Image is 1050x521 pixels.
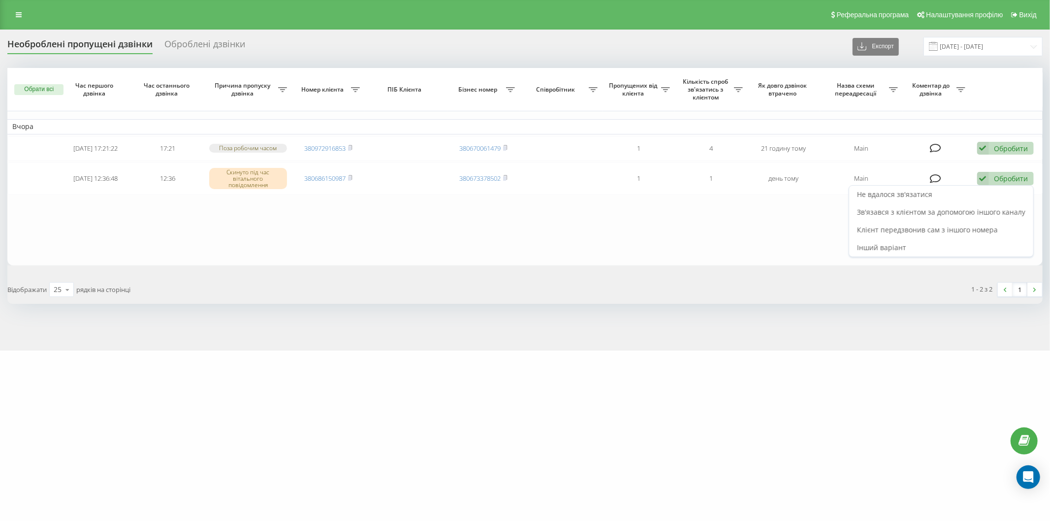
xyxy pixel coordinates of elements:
[67,82,124,97] span: Час першого дзвінка
[1019,11,1037,19] span: Вихід
[748,136,820,161] td: 21 годину тому
[59,163,131,195] td: [DATE] 12:36:48
[994,144,1028,153] div: Обробити
[603,136,675,161] td: 1
[525,86,589,94] span: Співробітник
[853,38,899,56] button: Експорт
[675,163,747,195] td: 1
[459,144,501,153] a: 380670061479
[607,82,661,97] span: Пропущених від клієнта
[603,163,675,195] td: 1
[76,285,130,294] span: рядків на сторінці
[857,225,998,234] span: Клієнт передзвонив сам з іншого номера
[820,136,903,161] td: Main
[140,82,196,97] span: Час останнього дзвінка
[926,11,1003,19] span: Налаштування профілю
[837,11,909,19] span: Реферальна програма
[857,243,906,252] span: Інший варіант
[972,284,993,294] div: 1 - 2 з 2
[209,168,287,190] div: Скинуто під час вітального повідомлення
[1013,283,1027,296] a: 1
[7,285,47,294] span: Відображати
[14,84,64,95] button: Обрати всі
[908,82,956,97] span: Коментар до дзвінка
[994,174,1028,183] div: Обробити
[373,86,439,94] span: ПІБ Клієнта
[209,144,287,152] div: Поза робочим часом
[1017,465,1040,489] div: Open Intercom Messenger
[857,207,1025,217] span: Зв'язався з клієнтом за допомогою іншого каналу
[680,78,733,101] span: Кількість спроб зв'язатись з клієнтом
[825,82,889,97] span: Назва схеми переадресації
[304,174,346,183] a: 380686150987
[304,144,346,153] a: 380972916853
[820,163,903,195] td: Main
[748,163,820,195] td: день тому
[756,82,812,97] span: Як довго дзвінок втрачено
[131,163,204,195] td: 12:36
[7,39,153,54] div: Необроблені пропущені дзвінки
[131,136,204,161] td: 17:21
[675,136,747,161] td: 4
[164,39,245,54] div: Оброблені дзвінки
[459,174,501,183] a: 380673378502
[209,82,279,97] span: Причина пропуску дзвінка
[297,86,350,94] span: Номер клієнта
[59,136,131,161] td: [DATE] 17:21:22
[54,285,62,294] div: 25
[857,190,932,199] span: Не вдалося зв'язатися
[7,119,1043,134] td: Вчора
[452,86,506,94] span: Бізнес номер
